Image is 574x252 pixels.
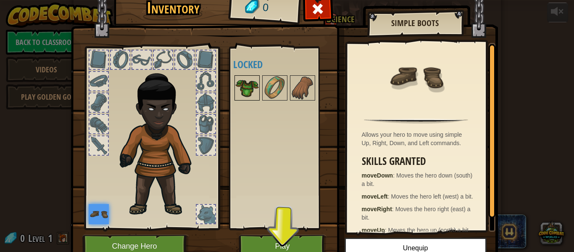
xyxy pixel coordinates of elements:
[362,130,475,147] div: Allows your hero to move using simple Up, Right, Down, and Left commands.
[362,206,392,212] strong: moveRight
[388,193,391,200] span: :
[235,76,259,100] img: portrait.png
[364,119,468,124] img: hr.png
[393,172,396,179] span: :
[116,63,206,218] img: champion_hair.png
[376,19,455,28] h2: Simple Boots
[362,172,393,179] strong: moveDown
[388,227,470,233] span: Moves the hero up (north) a bit.
[362,206,471,221] span: Moves the hero right (east) a bit.
[89,204,109,224] img: portrait.png
[291,76,314,100] img: portrait.png
[392,206,395,212] span: :
[233,59,332,70] h4: Locked
[362,156,475,167] h3: Skills Granted
[385,227,388,233] span: :
[389,49,443,104] img: portrait.png
[263,76,287,100] img: portrait.png
[362,193,388,200] strong: moveLeft
[362,227,385,233] strong: moveUp
[391,193,473,200] span: Moves the hero left (west) a bit.
[362,172,473,187] span: Moves the hero down (south) a bit.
